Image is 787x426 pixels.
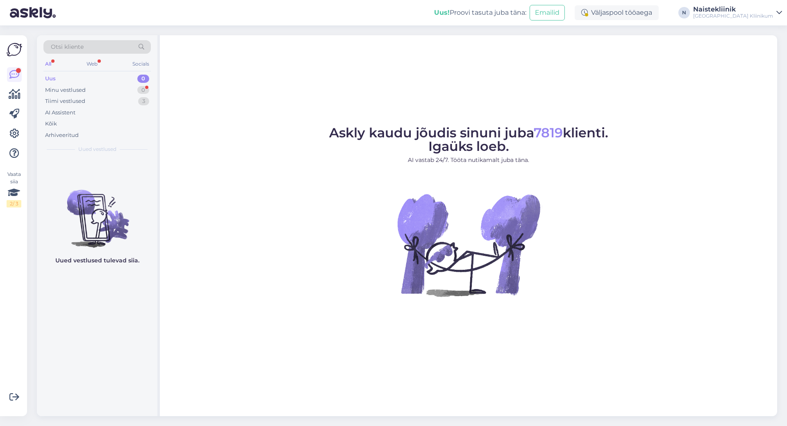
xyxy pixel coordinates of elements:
span: 7819 [534,125,563,141]
div: 0 [137,75,149,83]
span: Uued vestlused [78,146,116,153]
div: N [678,7,690,18]
div: Uus [45,75,56,83]
div: Web [85,59,99,69]
div: Arhiveeritud [45,131,79,139]
p: Uued vestlused tulevad siia. [55,256,139,265]
b: Uus! [434,9,450,16]
div: Väljaspool tööaega [575,5,659,20]
div: Naistekliinik [693,6,773,13]
img: No Chat active [395,171,542,319]
p: AI vastab 24/7. Tööta nutikamalt juba täna. [329,156,608,164]
div: Kõik [45,120,57,128]
div: Proovi tasuta juba täna: [434,8,526,18]
div: Minu vestlused [45,86,86,94]
div: Tiimi vestlused [45,97,85,105]
img: No chats [37,175,157,249]
img: Askly Logo [7,42,22,57]
div: 3 [138,97,149,105]
div: Socials [131,59,151,69]
span: Otsi kliente [51,43,84,51]
a: Naistekliinik[GEOGRAPHIC_DATA] Kliinikum [693,6,782,19]
button: Emailid [530,5,565,21]
div: 0 [137,86,149,94]
div: AI Assistent [45,109,75,117]
div: Vaata siia [7,171,21,207]
div: [GEOGRAPHIC_DATA] Kliinikum [693,13,773,19]
div: 2 / 3 [7,200,21,207]
div: All [43,59,53,69]
span: Askly kaudu jõudis sinuni juba klienti. Igaüks loeb. [329,125,608,154]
